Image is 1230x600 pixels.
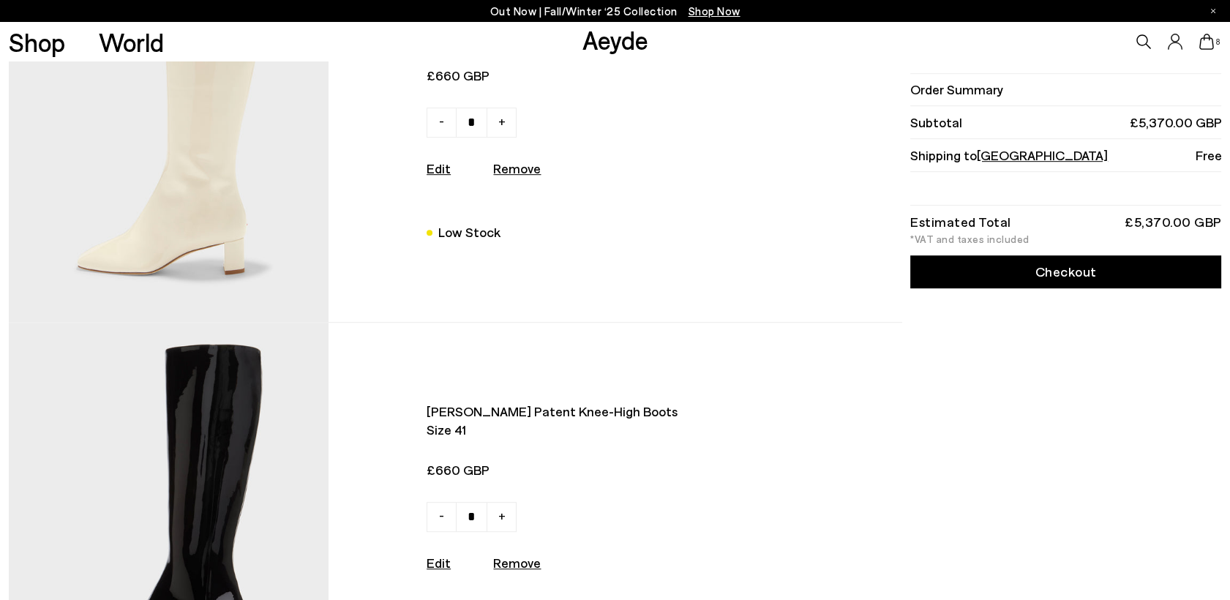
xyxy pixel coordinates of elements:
span: [GEOGRAPHIC_DATA] [977,147,1108,163]
span: Shipping to [910,146,1108,165]
a: 8 [1199,34,1214,50]
span: 8 [1214,38,1221,46]
span: £5,370.00 GBP [1129,113,1221,132]
a: - [427,502,457,532]
u: Remove [493,160,541,176]
span: + [498,112,506,130]
span: - [439,506,444,524]
span: £660 GBP [427,461,775,479]
a: + [487,502,517,532]
span: [PERSON_NAME] patent knee-high boots [427,402,775,421]
span: £660 GBP [427,67,775,85]
li: Subtotal [910,106,1221,139]
a: Shop [9,29,65,55]
span: - [439,112,444,130]
li: Order Summary [910,73,1221,106]
a: Edit [427,160,451,176]
p: Out Now | Fall/Winter ‘25 Collection [490,2,740,20]
a: + [487,108,517,138]
div: Estimated Total [910,217,1011,227]
div: £5,370.00 GBP [1125,217,1222,227]
div: Low Stock [438,222,500,242]
a: Checkout [910,255,1221,288]
u: Remove [493,555,541,571]
a: World [99,29,164,55]
span: Navigate to /collections/new-in [689,4,740,18]
span: Free [1195,146,1221,165]
a: Edit [427,555,451,571]
div: *VAT and taxes included [910,234,1221,244]
a: Aeyde [582,24,648,55]
span: Size 41 [427,421,775,439]
a: - [427,108,457,138]
span: + [498,506,506,524]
